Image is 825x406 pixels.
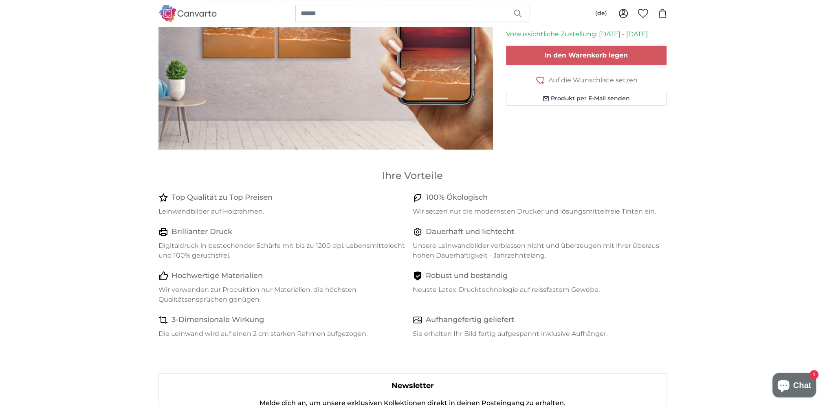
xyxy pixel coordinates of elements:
[426,226,514,238] h4: Dauerhaft und lichtecht
[413,241,660,260] p: Unsere Leinwandbilder verblassen nicht und überzeugen mit ihrer überaus hohen Dauerhaftigkeit - J...
[506,92,667,106] button: Produkt per E-Mail senden
[426,192,488,203] h4: 100% Ökologisch
[165,380,660,392] h3: Newsletter
[413,285,660,295] p: Neuste Latex-Drucktechnologie auf reissfestem Gewebe.
[158,285,406,304] p: Wir verwenden zur Produktion nur Materialien, die höchsten Qualitätsansprüchen genügen.
[413,329,660,339] p: Sie erhalten Ihr Bild fertig aufgespannt inklusive Aufhänger.
[426,314,514,326] h4: Aufhängefertig geliefert
[158,5,217,22] img: Canvarto
[172,270,263,282] h4: Hochwertige Materialien
[158,169,667,182] h3: Ihre Vorteile
[426,270,508,282] h4: Robust und beständig
[506,75,667,85] button: Auf die Wunschliste setzen
[172,226,232,238] h4: Brillianter Druck
[158,329,406,339] p: Die Leinwand wird auf einen 2 cm starken Rahmen aufgezogen.
[413,207,660,216] p: Wir setzen nur die modernsten Drucker und lösungsmittelfreie Tinten ein.
[545,51,628,59] span: In den Warenkorb legen
[589,6,614,21] button: (de)
[506,46,667,65] button: In den Warenkorb legen
[548,75,638,85] span: Auf die Wunschliste setzen
[158,207,406,216] p: Leinwandbilder auf Holzrahmen.
[172,192,273,203] h4: Top Qualität zu Top Preisen
[158,241,406,260] p: Digitaldruck in bestechender Schärfe mit bis zu 1200 dpi. Lebensmittelecht und 100% geruchsfrei.
[172,314,264,326] h4: 3-Dimensionale Wirkung
[770,373,818,399] inbox-online-store-chat: Onlineshop-Chat von Shopify
[506,29,667,39] p: Voraussichtliche Zustellung: [DATE] - [DATE]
